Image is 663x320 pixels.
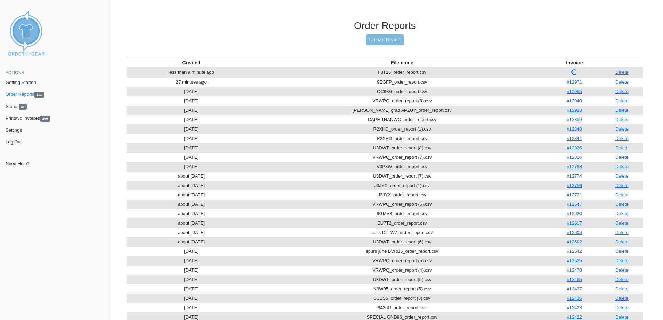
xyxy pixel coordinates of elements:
a: Delete [615,230,629,235]
td: spurs june BVRB5_order_report.csv [256,247,548,256]
td: 27 minutes ago [127,77,256,87]
a: Delete [615,267,629,273]
a: Delete [615,296,629,301]
a: #12940 [567,98,582,103]
td: [DATE] [127,256,256,265]
td: V3P3W_order_report.csv [256,162,548,171]
a: #12971 [567,79,582,85]
td: about [DATE] [127,228,256,237]
td: [DATE] [127,294,256,303]
a: Delete [615,220,629,226]
a: Delete [615,249,629,254]
td: [DATE] [127,134,256,143]
a: Delete [615,136,629,141]
td: U3DWT_order_report (8).csv [256,143,548,153]
span: 100 [40,116,50,122]
span: 101 [34,92,44,98]
a: Delete [615,192,629,197]
a: #12465 [567,277,582,282]
a: Delete [615,155,629,160]
a: #12923 [567,108,582,113]
td: EU7T2_order_report.csv [256,218,548,228]
td: about [DATE] [127,190,256,200]
td: colts DJTW7_order_report.csv [256,228,548,237]
a: Delete [615,211,629,216]
a: Delete [615,164,629,169]
a: Delete [615,108,629,113]
td: [DATE] [127,303,256,312]
h3: Order Reports [127,20,644,32]
td: [DATE] [127,153,256,162]
td: [DATE] [127,275,256,284]
td: 5CES6_order_report (8).csv [256,294,548,303]
td: VRWPQ_order_report (7).csv [256,153,548,162]
a: Delete [615,79,629,85]
a: Upload Report [366,34,404,45]
td: [DATE] [127,143,256,153]
td: U3DWT_order_report (5).csv [256,275,548,284]
td: [DATE] [127,87,256,96]
td: CAPE 1NANWC_order_report.csv [256,115,548,124]
a: Delete [615,202,629,207]
span: Actions [6,70,24,75]
a: #12721 [567,192,582,197]
span: 61 [19,104,27,110]
a: Delete [615,98,629,103]
td: 9426U_order_report.csv [256,303,548,312]
td: about [DATE] [127,218,256,228]
a: Delete [615,239,629,244]
td: U3DWT_order_report (7).csv [256,171,548,181]
td: 9EGFP_order_report.csv [256,77,548,87]
a: #12774 [567,173,582,179]
a: Delete [615,258,629,263]
a: #12836 [567,145,582,150]
td: 9GMV3_order_report.csv [256,209,548,218]
a: #12756 [567,183,582,188]
a: Delete [615,286,629,291]
td: VRWPQ_order_report (4).csv [256,265,548,275]
td: about [DATE] [127,209,256,218]
a: #12437 [567,286,582,291]
a: Delete [615,70,629,75]
a: #12647 [567,202,582,207]
td: VRWPQ_order_report (5).csv [256,256,548,265]
td: F8T26_order_report.csv [256,68,548,78]
td: [DATE] [127,162,256,171]
td: [DATE] [127,247,256,256]
td: less than a minute ago [127,68,256,78]
a: Delete [615,277,629,282]
a: #12478 [567,267,582,273]
a: Delete [615,126,629,132]
td: [DATE] [127,284,256,294]
th: Invoice [548,58,601,68]
a: Delete [615,173,629,179]
th: File name [256,58,548,68]
td: VRWPQ_order_report (8).csv [256,96,548,106]
td: [DATE] [127,124,256,134]
a: #12848 [567,126,582,132]
a: #12826 [567,155,582,160]
td: [DATE] [127,265,256,275]
a: Delete [615,305,629,310]
a: #12841 [567,136,582,141]
a: Delete [615,89,629,94]
a: Delete [615,183,629,188]
th: Created [127,58,256,68]
a: #12423 [567,305,582,310]
a: Delete [615,314,629,320]
a: #12542 [567,249,582,254]
td: about [DATE] [127,200,256,209]
a: #12788 [567,164,582,169]
td: VRWPQ_order_report (6).csv [256,200,548,209]
td: about [DATE] [127,181,256,190]
a: #12525 [567,258,582,263]
td: [DATE] [127,96,256,106]
td: U3DWT_order_report (6).csv [256,237,548,247]
td: K6W95_order_report (5).csv [256,284,548,294]
td: about [DATE] [127,237,256,247]
a: #12436 [567,296,582,301]
a: #12609 [567,230,582,235]
a: #12859 [567,117,582,122]
a: Delete [615,117,629,122]
td: J3JYX_order_report.csv [256,190,548,200]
